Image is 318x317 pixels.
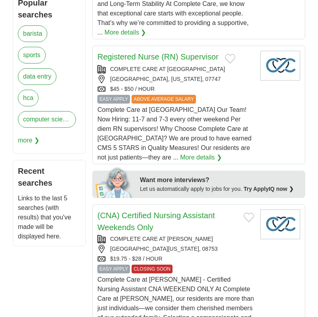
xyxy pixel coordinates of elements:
[140,175,301,185] div: Want more interviews?
[97,265,130,273] span: EASY APPLY
[97,95,130,104] span: EASY APPLY
[225,54,235,63] button: Add to favorite jobs
[18,68,56,85] a: data entry
[105,28,146,37] a: More details ❯
[18,47,46,63] a: sports
[97,245,254,253] div: [GEOGRAPHIC_DATA][US_STATE], 08753
[18,90,39,106] a: hca
[132,95,196,104] span: ABOVE AVERAGE SALARY
[97,211,215,232] a: (CNA) Certified Nursing Assistant Weekends Only
[132,265,173,273] span: CLOSING SOON
[97,85,254,93] div: $45 - $50 / HOUR
[18,25,47,42] a: barista
[18,133,39,148] span: more ❯
[97,52,219,61] a: Registered Nurse (RN) Supervisor
[97,65,254,73] div: COMPLETE CARE AT [GEOGRAPHIC_DATA]
[140,185,301,193] div: Let us automatically apply to jobs for you.
[97,106,252,161] span: Complete Care at [GEOGRAPHIC_DATA] Our Team! Now Hiring: 11-7 and 7-3 every other weekend Per die...
[180,153,222,162] a: More details ❯
[18,194,81,241] p: Links to the last 5 searches (with results) that you've made will be displayed here.
[18,165,81,189] h2: Recent searches
[95,166,134,198] img: apply-iq-scientist.png
[260,51,300,81] img: Company logo
[244,186,294,192] a: Try ApplyIQ now ❯
[97,75,254,83] div: [GEOGRAPHIC_DATA], [US_STATE], 07747
[18,111,76,128] a: computer science
[97,255,254,263] div: $19.75 - $28 / HOUR
[260,209,300,239] img: Company logo
[244,213,254,222] button: Add to favorite jobs
[97,235,254,243] div: COMPLETE CARE AT [PERSON_NAME]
